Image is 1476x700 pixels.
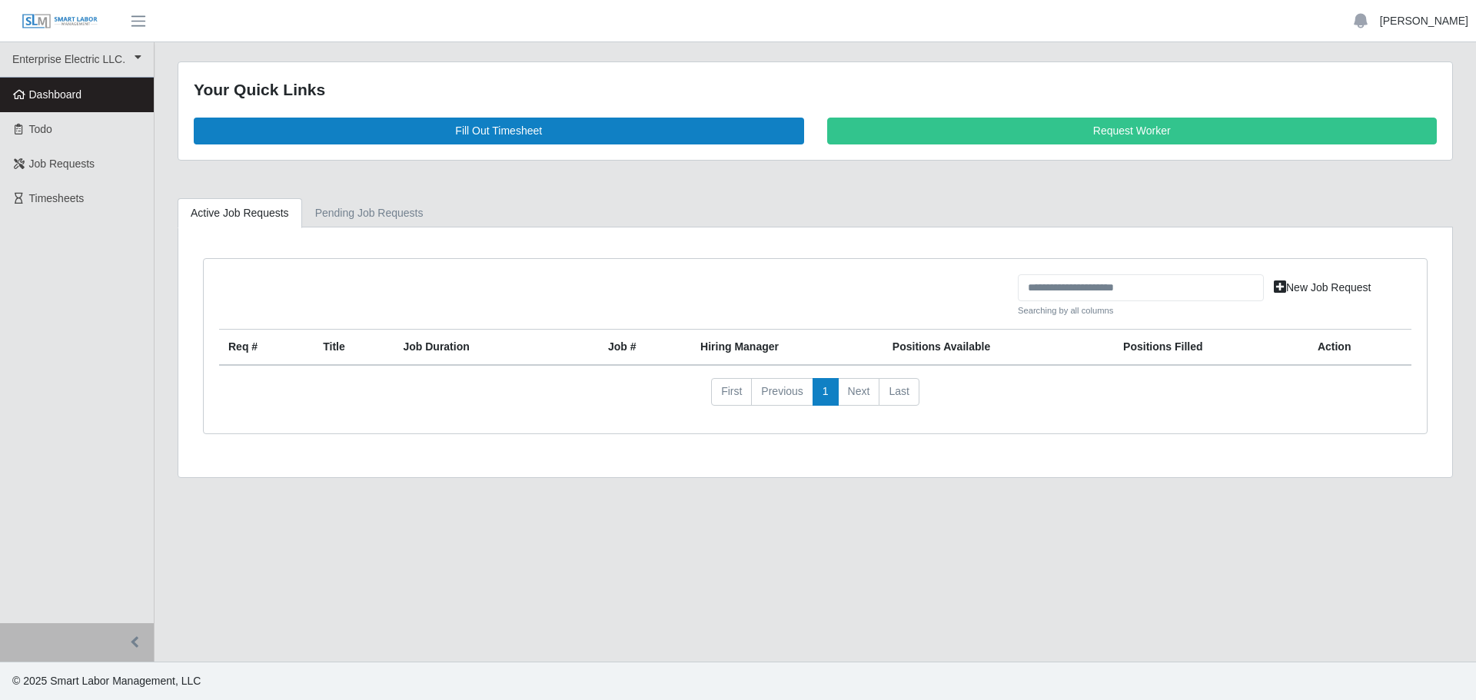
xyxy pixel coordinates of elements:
[194,78,1437,102] div: Your Quick Links
[302,198,437,228] a: Pending Job Requests
[12,675,201,687] span: © 2025 Smart Labor Management, LLC
[1264,274,1381,301] a: New Job Request
[691,330,883,366] th: Hiring Manager
[813,378,839,406] a: 1
[29,192,85,204] span: Timesheets
[827,118,1438,144] a: Request Worker
[599,330,691,366] th: Job #
[29,158,95,170] span: Job Requests
[178,198,302,228] a: Active Job Requests
[1308,330,1411,366] th: Action
[29,123,52,135] span: Todo
[22,13,98,30] img: SLM Logo
[394,330,562,366] th: Job Duration
[194,118,804,144] a: Fill Out Timesheet
[219,378,1411,418] nav: pagination
[219,330,314,366] th: Req #
[1114,330,1308,366] th: Positions Filled
[1380,13,1468,29] a: [PERSON_NAME]
[883,330,1114,366] th: Positions Available
[29,88,82,101] span: Dashboard
[314,330,394,366] th: Title
[1018,304,1264,317] small: Searching by all columns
